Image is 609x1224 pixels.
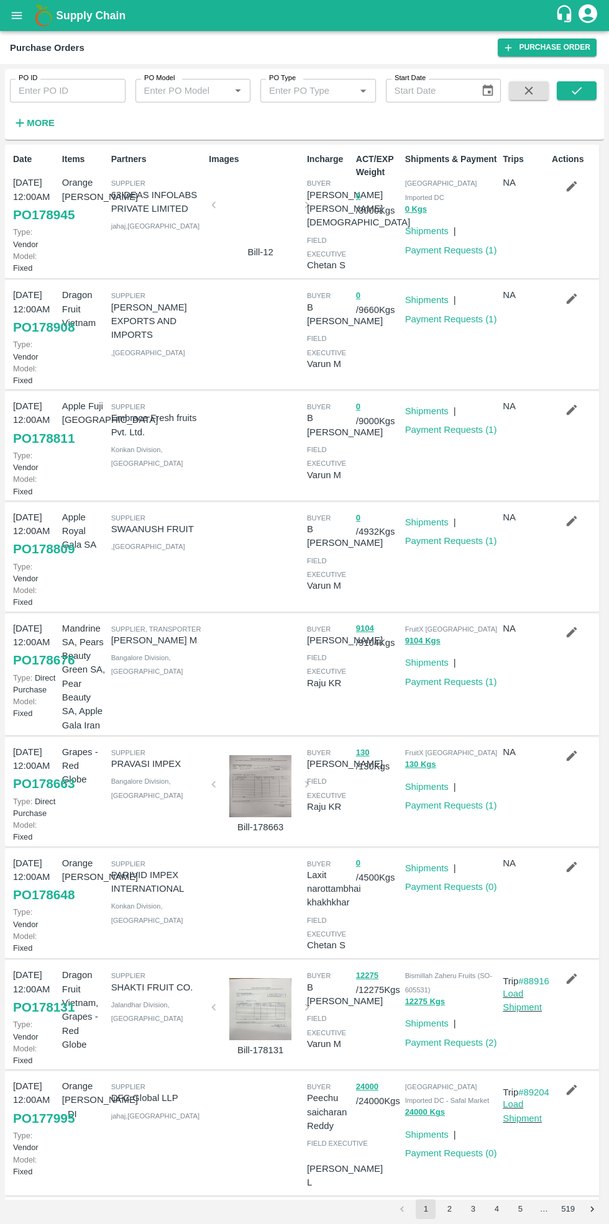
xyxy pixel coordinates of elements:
[449,651,456,669] div: |
[405,677,497,687] a: Payment Requests (1)
[56,9,126,22] b: Supply Chain
[13,364,37,373] span: Model:
[405,536,497,546] a: Payment Requests (1)
[405,625,498,633] span: FruitX [GEOGRAPHIC_DATA]
[13,1107,75,1130] a: PO177995
[355,83,371,99] button: Open
[13,820,37,830] span: Model:
[111,188,204,216] p: 63IDEAS INFOLABS PRIVATE LIMITED
[62,622,106,732] p: Mandrine SA, Pears Beauty Green SA, Pear Beauty SA, Apple Gala Iran
[13,906,57,930] p: Vendor
[307,625,331,633] span: buyer
[307,1162,383,1190] p: [PERSON_NAME] L
[13,338,57,362] p: Vendor
[390,1199,604,1219] nav: pagination navigation
[405,972,492,993] span: Bismillah Zaheru Fruits (SO-605531)
[111,349,185,356] span: , [GEOGRAPHIC_DATA]
[13,316,75,338] a: PO178908
[503,989,542,1012] a: Load Shipment
[13,586,37,595] span: Model:
[356,189,360,204] button: 0
[356,189,400,217] p: / 3000 Kgs
[518,1087,549,1097] a: #89204
[13,1154,57,1177] p: Fixed
[13,538,75,560] a: PO178809
[405,1148,497,1158] a: Payment Requests (0)
[307,411,383,439] p: B [PERSON_NAME]
[111,179,145,187] span: Supplier
[56,7,555,24] a: Supply Chain
[356,399,400,428] p: / 9000 Kgs
[13,907,32,917] span: Type:
[555,4,577,27] div: customer-support
[307,749,331,756] span: buyer
[13,584,57,608] p: Fixed
[10,112,58,134] button: More
[62,968,106,1051] p: Dragon Fruit Vietnam, Grapes - Red Globe
[264,83,352,99] input: Enter PO Type
[577,2,599,29] div: account of current user
[405,314,497,324] a: Payment Requests (1)
[307,1037,351,1051] p: Varun M
[487,1199,506,1219] button: Go to page 4
[13,363,57,386] p: Fixed
[111,625,201,633] span: Supplier, Transporter
[307,1083,331,1090] span: buyer
[405,863,449,873] a: Shipments
[449,1123,456,1141] div: |
[13,796,57,819] p: Direct Purchase
[62,510,106,552] p: Apple Royal Gala SA
[449,856,456,875] div: |
[111,403,145,410] span: Supplier
[13,427,75,450] a: PO178811
[449,775,456,794] div: |
[269,73,296,83] label: PO Type
[13,932,37,941] span: Model:
[307,258,351,272] p: Chetan S
[13,451,32,460] span: Type:
[503,510,547,524] p: NA
[13,819,57,843] p: Fixed
[503,622,547,635] p: NA
[219,820,302,834] p: Bill-178663
[307,335,346,356] span: field executive
[13,996,75,1018] a: PO178131
[449,219,456,238] div: |
[503,745,547,759] p: NA
[307,1091,351,1133] p: Peechu saicharan Reddy
[111,749,145,756] span: Supplier
[356,289,360,303] button: 0
[307,446,346,467] span: field executive
[13,797,32,806] span: Type:
[386,79,471,102] input: Start Date
[405,658,449,668] a: Shipments
[111,411,204,439] p: Embrace Fresh fruits Pvt. Ltd.
[230,83,246,99] button: Open
[111,902,183,923] span: Konkan Division , [GEOGRAPHIC_DATA]
[356,622,400,650] p: / 9104 Kgs
[557,1199,579,1219] button: Go to page 519
[62,153,106,166] p: Items
[13,1131,32,1140] span: Type:
[405,634,441,648] button: 9104 Kgs
[209,153,302,166] p: Images
[13,697,37,706] span: Model:
[307,468,351,482] p: Varun M
[13,561,57,584] p: Vendor
[405,782,449,792] a: Shipments
[111,860,145,868] span: Supplier
[307,153,351,166] p: Incharge
[13,1018,57,1042] p: Vendor
[416,1199,436,1219] button: page 1
[19,73,37,83] label: PO ID
[307,202,410,230] p: [PERSON_NAME][DEMOGRAPHIC_DATA]
[307,654,346,675] span: field executive
[356,510,400,539] p: / 4932 Kgs
[111,777,183,799] span: Bangalore Division , [GEOGRAPHIC_DATA]
[405,1105,445,1120] button: 24000 Kgs
[307,860,331,868] span: buyer
[449,399,456,418] div: |
[144,73,175,83] label: PO Model
[307,1140,368,1147] span: field executive
[62,288,106,330] p: Dragon Fruit Vietnam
